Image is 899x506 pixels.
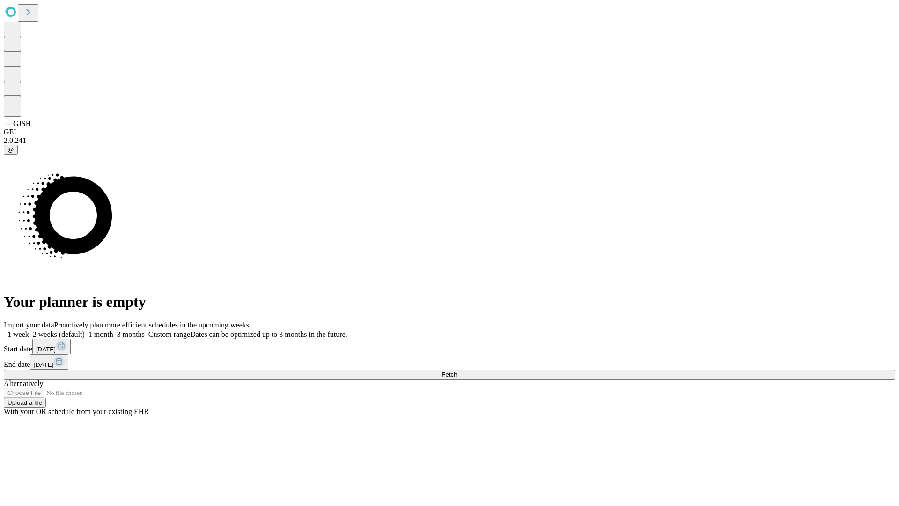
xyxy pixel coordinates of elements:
span: With your OR schedule from your existing EHR [4,408,149,416]
span: [DATE] [36,346,56,353]
span: @ [7,146,14,153]
span: 3 months [117,330,145,338]
div: Start date [4,339,895,354]
span: 1 week [7,330,29,338]
span: Fetch [442,371,457,378]
h1: Your planner is empty [4,293,895,311]
button: [DATE] [30,354,68,370]
span: [DATE] [34,361,53,368]
span: Alternatively [4,379,43,387]
span: Import your data [4,321,54,329]
div: 2.0.241 [4,136,895,145]
span: Custom range [148,330,190,338]
span: Dates can be optimized up to 3 months in the future. [190,330,347,338]
button: Upload a file [4,398,46,408]
span: 2 weeks (default) [33,330,85,338]
span: Proactively plan more efficient schedules in the upcoming weeks. [54,321,251,329]
div: End date [4,354,895,370]
button: [DATE] [32,339,71,354]
button: @ [4,145,18,155]
div: GEI [4,128,895,136]
span: 1 month [88,330,113,338]
button: Fetch [4,370,895,379]
span: GJSH [13,119,31,127]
